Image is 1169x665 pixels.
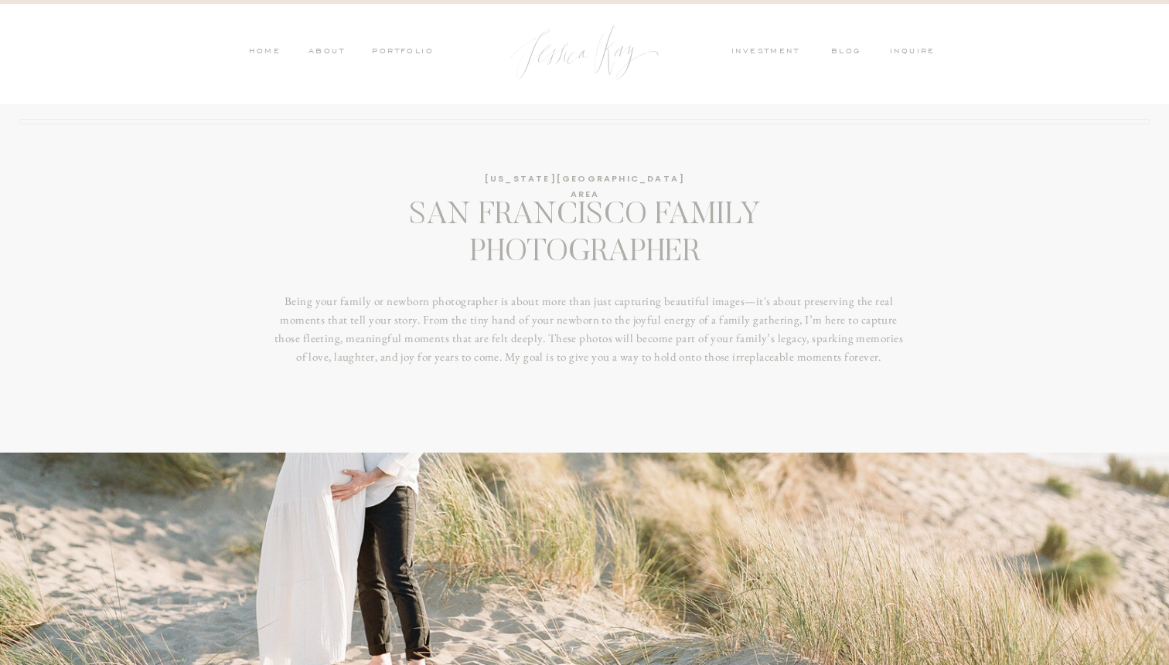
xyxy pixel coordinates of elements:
h3: SAN FRANCISCO FAMILY PHOTOGRAPHER [281,198,888,280]
a: inquire [890,46,942,59]
a: HOME [248,46,281,59]
a: blog [831,46,871,59]
a: PORTFOLIO [370,46,434,59]
h3: Being your family or newborn photographer is about more than just capturing beautiful images—it's... [270,292,908,428]
h3: [US_STATE][GEOGRAPHIC_DATA] area [472,171,698,188]
a: investment [731,46,807,59]
a: ABOUT [305,46,345,59]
